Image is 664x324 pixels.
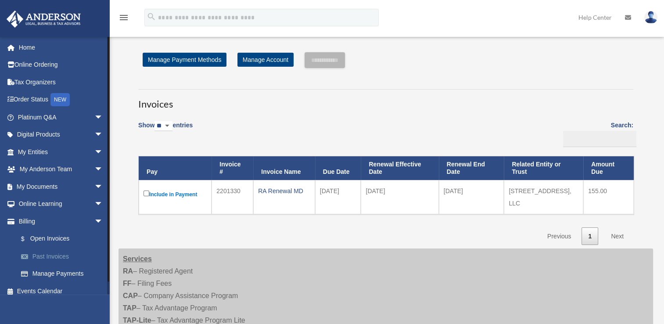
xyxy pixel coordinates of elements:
[439,180,504,214] td: [DATE]
[644,11,657,24] img: User Pic
[12,265,116,283] a: Manage Payments
[6,91,116,109] a: Order StatusNEW
[212,156,253,180] th: Invoice #: activate to sort column ascending
[123,304,136,312] strong: TAP
[583,180,634,214] td: 155.00
[361,156,438,180] th: Renewal Effective Date: activate to sort column ascending
[94,178,112,196] span: arrow_drop_down
[504,156,583,180] th: Related Entity or Trust: activate to sort column ascending
[583,156,634,180] th: Amount Due: activate to sort column ascending
[123,317,151,324] strong: TAP-Lite
[94,143,112,161] span: arrow_drop_down
[143,53,226,67] a: Manage Payment Methods
[6,195,116,213] a: Online Learningarrow_drop_down
[94,126,112,144] span: arrow_drop_down
[6,56,116,74] a: Online Ordering
[315,180,361,214] td: [DATE]
[26,234,30,245] span: $
[123,280,132,287] strong: FF
[6,161,116,178] a: My Anderson Teamarrow_drop_down
[212,180,253,214] td: 2201330
[123,267,133,275] strong: RA
[12,230,112,248] a: $Open Invoices
[253,156,315,180] th: Invoice Name: activate to sort column ascending
[6,178,116,195] a: My Documentsarrow_drop_down
[6,108,116,126] a: Platinum Q&Aarrow_drop_down
[6,282,116,300] a: Events Calendar
[94,108,112,126] span: arrow_drop_down
[50,93,70,106] div: NEW
[123,255,152,263] strong: Services
[147,12,156,22] i: search
[6,39,116,56] a: Home
[138,89,633,111] h3: Invoices
[94,212,112,230] span: arrow_drop_down
[139,156,212,180] th: Pay: activate to sort column descending
[118,15,129,23] a: menu
[154,121,172,131] select: Showentries
[6,212,116,230] a: Billingarrow_drop_down
[604,227,630,245] a: Next
[118,12,129,23] i: menu
[541,227,578,245] a: Previous
[560,120,633,147] label: Search:
[94,195,112,213] span: arrow_drop_down
[504,180,583,214] td: [STREET_ADDRESS], LLC
[144,191,149,196] input: Include in Payment
[94,161,112,179] span: arrow_drop_down
[581,227,598,245] a: 1
[123,292,138,299] strong: CAP
[12,248,116,265] a: Past Invoices
[6,126,116,144] a: Digital Productsarrow_drop_down
[361,180,438,214] td: [DATE]
[237,53,294,67] a: Manage Account
[144,189,207,200] label: Include in Payment
[4,11,83,28] img: Anderson Advisors Platinum Portal
[439,156,504,180] th: Renewal End Date: activate to sort column ascending
[6,73,116,91] a: Tax Organizers
[6,143,116,161] a: My Entitiesarrow_drop_down
[315,156,361,180] th: Due Date: activate to sort column ascending
[563,131,636,148] input: Search:
[258,185,310,197] div: RA Renewal MD
[138,120,193,140] label: Show entries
